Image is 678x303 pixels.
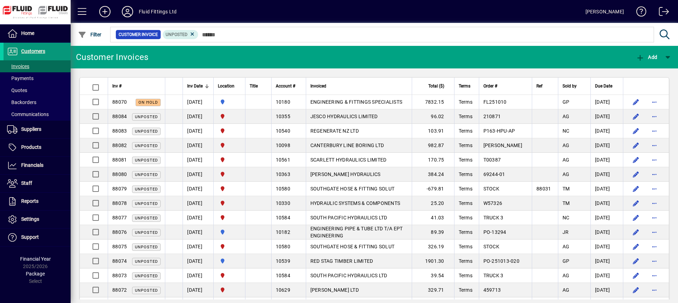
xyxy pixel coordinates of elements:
[310,215,387,220] span: SOUTH PACIFIC HYDRAULICS LTD
[310,157,387,163] span: SCARLETT HYDRAULICS LIMITED
[630,212,642,223] button: Edit
[649,255,660,267] button: More options
[483,273,504,278] span: TRUCK 3
[412,283,454,297] td: 329.71
[483,171,505,177] span: 69244-01
[310,171,381,177] span: [PERSON_NAME] HYDRAULICS
[276,273,290,278] span: 10584
[21,216,39,222] span: Settings
[310,114,378,119] span: JESCO HYDRAULICS LIMITED
[459,273,472,278] span: Terms
[563,82,586,90] div: Sold by
[218,272,241,279] span: CHRISTCHURCH
[483,244,499,249] span: STOCK
[112,186,127,192] span: 88079
[310,82,326,90] span: Invoiced
[112,244,127,249] span: 88075
[135,129,158,134] span: Unposted
[135,158,158,163] span: Unposted
[649,169,660,180] button: More options
[276,99,290,105] span: 10180
[276,244,290,249] span: 10580
[630,154,642,165] button: Edit
[412,167,454,182] td: 384.24
[183,240,213,254] td: [DATE]
[112,128,127,134] span: 88083
[138,100,158,105] span: On hold
[112,287,127,293] span: 88072
[459,229,472,235] span: Terms
[563,128,570,134] span: NC
[310,244,395,249] span: SOUTHGATE HOSE & FITTING SOLUT
[563,229,569,235] span: JR
[7,87,27,93] span: Quotes
[21,30,34,36] span: Home
[276,114,290,119] span: 10355
[112,157,127,163] span: 88081
[636,54,657,60] span: Add
[166,32,188,37] span: Unposted
[112,171,127,177] span: 88080
[112,258,127,264] span: 88074
[649,183,660,194] button: More options
[135,201,158,206] span: Unposted
[276,200,290,206] span: 10330
[135,115,158,119] span: Unposted
[563,287,570,293] span: AG
[4,157,71,174] a: Financials
[563,244,570,249] span: AG
[459,128,472,134] span: Terms
[649,241,660,252] button: More options
[4,175,71,192] a: Staff
[563,200,570,206] span: TM
[536,82,542,90] span: Ref
[536,82,554,90] div: Ref
[563,215,570,220] span: NC
[483,143,522,148] span: [PERSON_NAME]
[218,98,241,106] span: AUCKLAND
[20,256,51,262] span: Financial Year
[630,96,642,108] button: Edit
[26,271,45,277] span: Package
[218,257,241,265] span: AUCKLAND
[590,196,623,211] td: [DATE]
[590,124,623,138] td: [DATE]
[218,199,241,207] span: CHRISTCHURCH
[563,171,570,177] span: AG
[630,183,642,194] button: Edit
[649,270,660,281] button: More options
[483,258,519,264] span: PO-251013-020
[630,111,642,122] button: Edit
[649,111,660,122] button: More options
[630,255,642,267] button: Edit
[218,228,241,236] span: AUCKLAND
[459,287,472,293] span: Terms
[276,287,290,293] span: 10629
[218,141,241,149] span: CHRISTCHURCH
[4,193,71,210] a: Reports
[276,258,290,264] span: 10539
[459,244,472,249] span: Terms
[412,95,454,109] td: 7832.15
[4,229,71,246] a: Support
[183,225,213,240] td: [DATE]
[630,140,642,151] button: Edit
[112,82,161,90] div: Inv #
[459,186,472,192] span: Terms
[116,5,139,18] button: Profile
[135,172,158,177] span: Unposted
[563,143,570,148] span: AG
[310,200,400,206] span: HYDRAULIC SYSTEMS & COMPONENTS
[412,124,454,138] td: 103.91
[135,230,158,235] span: Unposted
[76,51,148,63] div: Customer Invoices
[563,82,577,90] span: Sold by
[563,99,570,105] span: GP
[412,182,454,196] td: -679.81
[649,140,660,151] button: More options
[310,287,359,293] span: [PERSON_NAME] LTD
[590,182,623,196] td: [DATE]
[4,84,71,96] a: Quotes
[631,1,647,24] a: Knowledge Base
[4,121,71,138] a: Suppliers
